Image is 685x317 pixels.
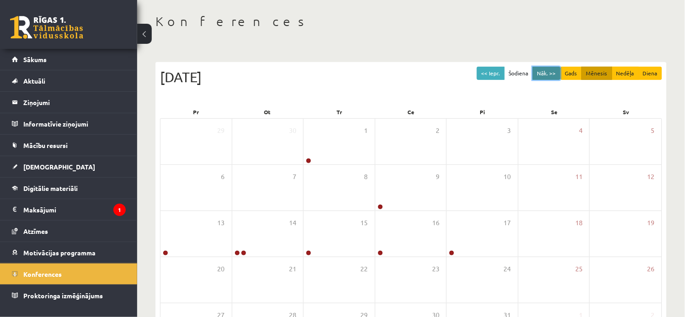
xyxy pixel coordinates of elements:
span: 3 [508,126,511,136]
button: Nāk. >> [533,67,561,80]
span: 14 [289,218,296,228]
span: 9 [436,172,439,182]
span: 24 [504,264,511,274]
span: 6 [221,172,225,182]
a: Atzīmes [12,221,126,242]
button: Mēnesis [582,67,612,80]
span: 2 [436,126,439,136]
span: Aktuāli [23,77,45,85]
span: Digitālie materiāli [23,184,78,192]
span: 8 [364,172,368,182]
legend: Maksājumi [23,199,126,220]
span: Mācību resursi [23,141,68,149]
span: 12 [648,172,655,182]
span: 17 [504,218,511,228]
a: Maksājumi1 [12,199,126,220]
span: 5 [651,126,655,136]
span: 11 [575,172,583,182]
div: [DATE] [160,67,662,87]
span: 1 [364,126,368,136]
a: Aktuāli [12,70,126,91]
div: Ce [375,106,447,118]
div: Se [519,106,590,118]
span: 26 [648,264,655,274]
span: Konferences [23,270,62,278]
a: [DEMOGRAPHIC_DATA] [12,156,126,177]
legend: Informatīvie ziņojumi [23,113,126,134]
span: Motivācijas programma [23,248,96,257]
span: 4 [579,126,583,136]
h1: Konferences [155,14,667,29]
span: Proktoringa izmēģinājums [23,291,103,300]
a: Konferences [12,264,126,285]
span: 23 [432,264,439,274]
span: 7 [293,172,296,182]
a: Motivācijas programma [12,242,126,263]
div: Pi [447,106,519,118]
span: Sākums [23,55,47,63]
span: 20 [218,264,225,274]
span: 29 [218,126,225,136]
a: Rīgas 1. Tālmācības vidusskola [10,16,83,39]
span: [DEMOGRAPHIC_DATA] [23,163,95,171]
button: << Iepr. [477,67,505,80]
a: Sākums [12,49,126,70]
button: Gads [561,67,582,80]
span: 13 [218,218,225,228]
a: Digitālie materiāli [12,178,126,199]
span: 16 [432,218,439,228]
span: 21 [289,264,296,274]
button: Šodiena [504,67,533,80]
span: 15 [361,218,368,228]
a: Mācību resursi [12,135,126,156]
span: Atzīmes [23,227,48,235]
i: 1 [113,204,126,216]
span: 19 [648,218,655,228]
div: Sv [590,106,662,118]
button: Nedēļa [612,67,639,80]
span: 22 [361,264,368,274]
a: Informatīvie ziņojumi [12,113,126,134]
div: Tr [304,106,375,118]
div: Ot [232,106,304,118]
div: Pr [160,106,232,118]
span: 25 [575,264,583,274]
span: 18 [575,218,583,228]
span: 10 [504,172,511,182]
legend: Ziņojumi [23,92,126,113]
a: Proktoringa izmēģinājums [12,285,126,306]
span: 30 [289,126,296,136]
button: Diena [638,67,662,80]
a: Ziņojumi [12,92,126,113]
